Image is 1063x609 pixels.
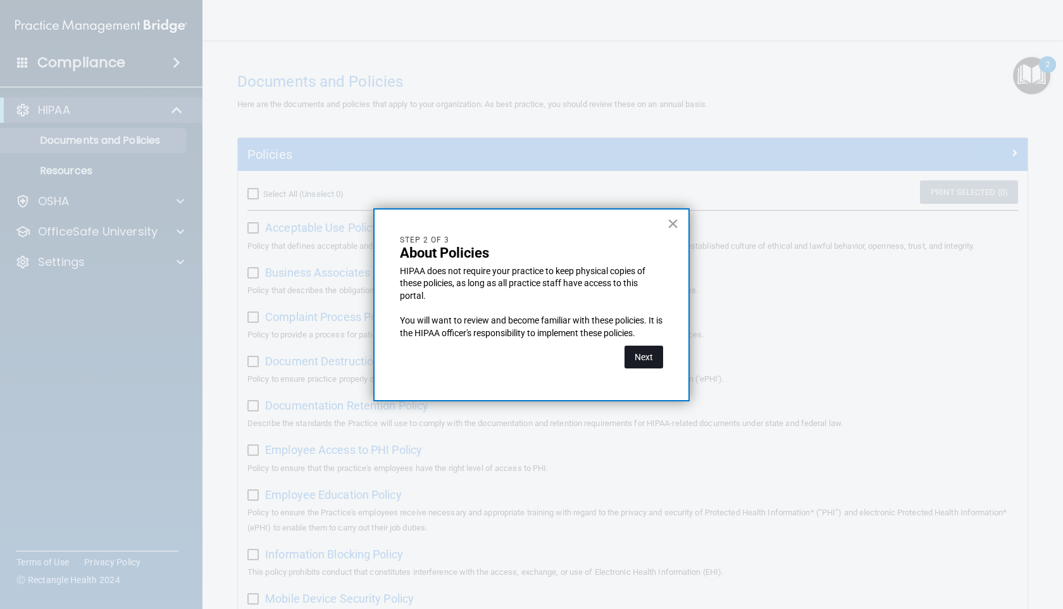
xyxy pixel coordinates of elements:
p: You will want to review and become familiar with these policies. It is the HIPAA officer's respon... [400,315,663,339]
button: Next [625,346,663,368]
p: Step 2 of 3 [400,235,663,246]
p: HIPAA does not require your practice to keep physical copies of these policies, as long as all pr... [400,265,663,303]
button: Close [667,213,679,234]
p: About Policies [400,245,663,261]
